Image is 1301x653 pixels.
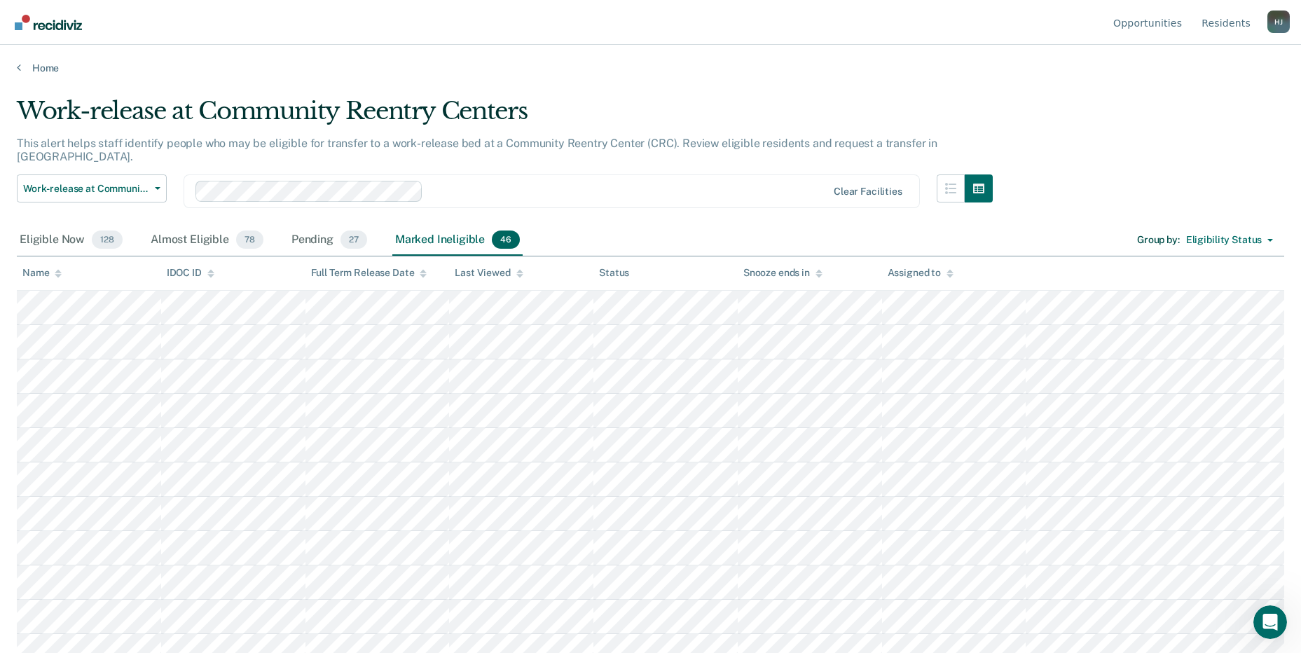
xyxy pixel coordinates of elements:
div: Marked Ineligible46 [392,225,523,256]
div: Eligible Now128 [17,225,125,256]
div: Assigned to [888,267,954,279]
div: Pending27 [289,225,370,256]
div: Clear facilities [834,186,902,198]
button: Eligibility Status [1180,229,1279,252]
div: Status [599,267,629,279]
div: Eligibility Status [1186,234,1262,246]
div: Group by : [1137,234,1180,246]
span: 128 [92,231,123,249]
span: 27 [340,231,367,249]
button: Profile dropdown button [1267,11,1290,33]
div: Almost Eligible78 [148,225,266,256]
div: Name [22,267,62,279]
img: Recidiviz [15,15,82,30]
p: This alert helps staff identify people who may be eligible for transfer to a work-release bed at ... [17,137,937,163]
a: Home [17,62,1284,74]
button: Work-release at Community Reentry Centers [17,174,167,202]
div: Work-release at Community Reentry Centers [17,97,993,137]
span: 78 [236,231,263,249]
div: H J [1267,11,1290,33]
iframe: Intercom live chat [1253,605,1287,639]
div: Snooze ends in [743,267,822,279]
span: 46 [492,231,520,249]
div: Last Viewed [455,267,523,279]
div: Full Term Release Date [311,267,427,279]
span: Work-release at Community Reentry Centers [23,183,149,195]
div: IDOC ID [167,267,214,279]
